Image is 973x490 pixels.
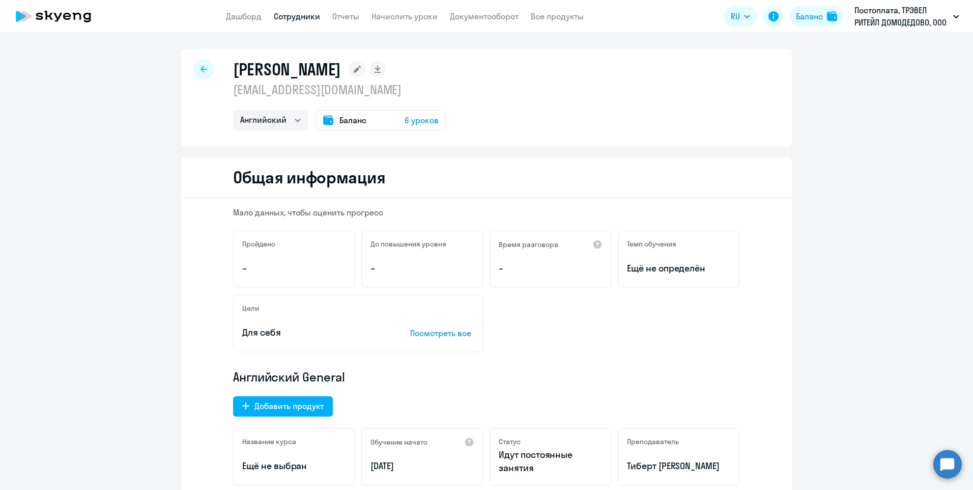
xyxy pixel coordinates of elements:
h5: Название курса [242,437,296,446]
p: Ещё не выбран [242,459,346,473]
p: Идут постоянные занятия [499,448,603,475]
h5: Преподаватель [627,437,679,446]
h5: До повышения уровня [370,239,446,249]
a: Документооборот [450,11,519,21]
p: Для себя [242,326,379,339]
span: 6 уроков [405,114,439,126]
a: Отчеты [332,11,359,21]
h5: Время разговора [499,240,558,249]
h5: Обучение начато [370,438,427,447]
p: – [499,262,603,275]
p: – [370,262,474,275]
a: Дашборд [226,11,262,21]
h5: Статус [499,437,521,446]
p: [DATE] [370,459,474,473]
p: Мало данных, чтобы оценить прогресс [233,207,740,218]
button: Добавить продукт [233,396,333,417]
a: Начислить уроки [371,11,438,21]
button: RU [724,6,757,26]
h5: Пройдено [242,239,275,249]
span: RU [731,10,740,22]
a: Все продукты [531,11,584,21]
p: Постоплата, ТРЭВЕЛ РИТЕЙЛ ДОМОДЕДОВО, ООО [854,4,949,29]
h5: Цели [242,304,259,313]
h5: Темп обучения [627,239,676,249]
div: Баланс [796,10,823,22]
p: Тиберт [PERSON_NAME] [627,459,731,473]
span: Ещё не определён [627,262,731,275]
button: Балансbalance [790,6,843,26]
h2: Общая информация [233,167,385,187]
span: Баланс [339,114,366,126]
p: [EMAIL_ADDRESS][DOMAIN_NAME] [233,81,446,98]
a: Сотрудники [274,11,320,21]
span: Английский General [233,369,345,385]
button: Постоплата, ТРЭВЕЛ РИТЕЙЛ ДОМОДЕДОВО, ООО [849,4,964,29]
h1: [PERSON_NAME] [233,59,341,79]
div: Добавить продукт [254,400,324,412]
p: – [242,262,346,275]
p: Посмотреть все [410,327,474,339]
img: balance [827,11,837,21]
